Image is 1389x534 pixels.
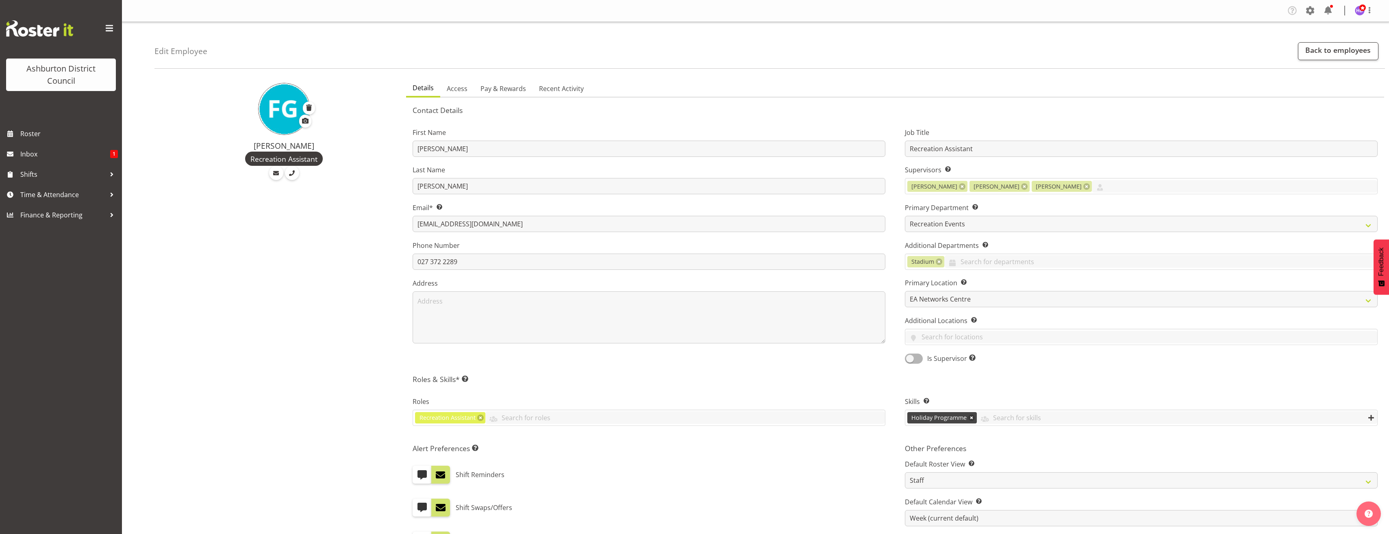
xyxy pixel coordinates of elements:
label: Additional Departments [905,241,1378,250]
img: help-xxl-2.png [1365,510,1373,518]
label: Supervisors [905,165,1378,175]
input: First Name [413,141,885,157]
img: hayley-dickson3805.jpg [1355,6,1365,15]
span: Recent Activity [539,84,584,93]
label: Default Calendar View [905,497,1378,507]
a: Call Employee [285,166,299,180]
h5: Alert Preferences [413,444,885,453]
img: Rosterit website logo [6,20,73,37]
input: Email Address [413,216,885,232]
label: Phone Number [413,241,885,250]
h5: Other Preferences [905,444,1378,453]
input: Search for roles [485,411,885,424]
label: Skills [905,397,1378,406]
span: Pay & Rewards [480,84,526,93]
div: Ashburton District Council [14,63,108,87]
span: Holiday Programme [911,413,967,422]
span: [PERSON_NAME] [1036,182,1082,191]
label: Shift Swaps/Offers [456,499,512,517]
h4: Edit Employee [154,47,207,56]
span: Is Supervisor [923,354,976,363]
h4: [PERSON_NAME] [172,141,396,150]
span: Access [447,84,467,93]
span: Feedback [1378,247,1385,276]
span: [PERSON_NAME] [974,182,1019,191]
span: Recreation Assistant [250,154,317,164]
input: Search for skills [977,411,1377,424]
input: Search for departments [944,255,1377,268]
label: Primary Department [905,203,1378,213]
label: Additional Locations [905,316,1378,326]
span: Inbox [20,148,110,160]
input: Job Title [905,141,1378,157]
input: Search for locations [905,331,1377,343]
input: Last Name [413,178,885,194]
label: Last Name [413,165,885,175]
h5: Contact Details [413,106,1378,115]
label: Default Roster View [905,459,1378,469]
input: Phone Number [413,254,885,270]
label: Email* [413,203,885,213]
span: Recreation Assistant [420,413,476,422]
label: Roles [413,397,885,406]
label: First Name [413,128,885,137]
h5: Roles & Skills* [413,375,1378,384]
span: Time & Attendance [20,189,106,201]
span: Finance & Reporting [20,209,106,221]
label: Address [413,278,885,288]
span: 1 [110,150,118,158]
span: Roster [20,128,118,140]
span: Details [413,83,434,93]
label: Job Title [905,128,1378,137]
span: Stadium [911,257,934,266]
span: [PERSON_NAME] [911,182,957,191]
img: felix-glasner11946.jpg [258,83,310,135]
span: Shifts [20,168,106,180]
label: Primary Location [905,278,1378,288]
a: Email Employee [269,166,283,180]
button: Feedback - Show survey [1374,239,1389,295]
label: Shift Reminders [456,466,504,484]
a: Back to employees [1298,42,1378,60]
